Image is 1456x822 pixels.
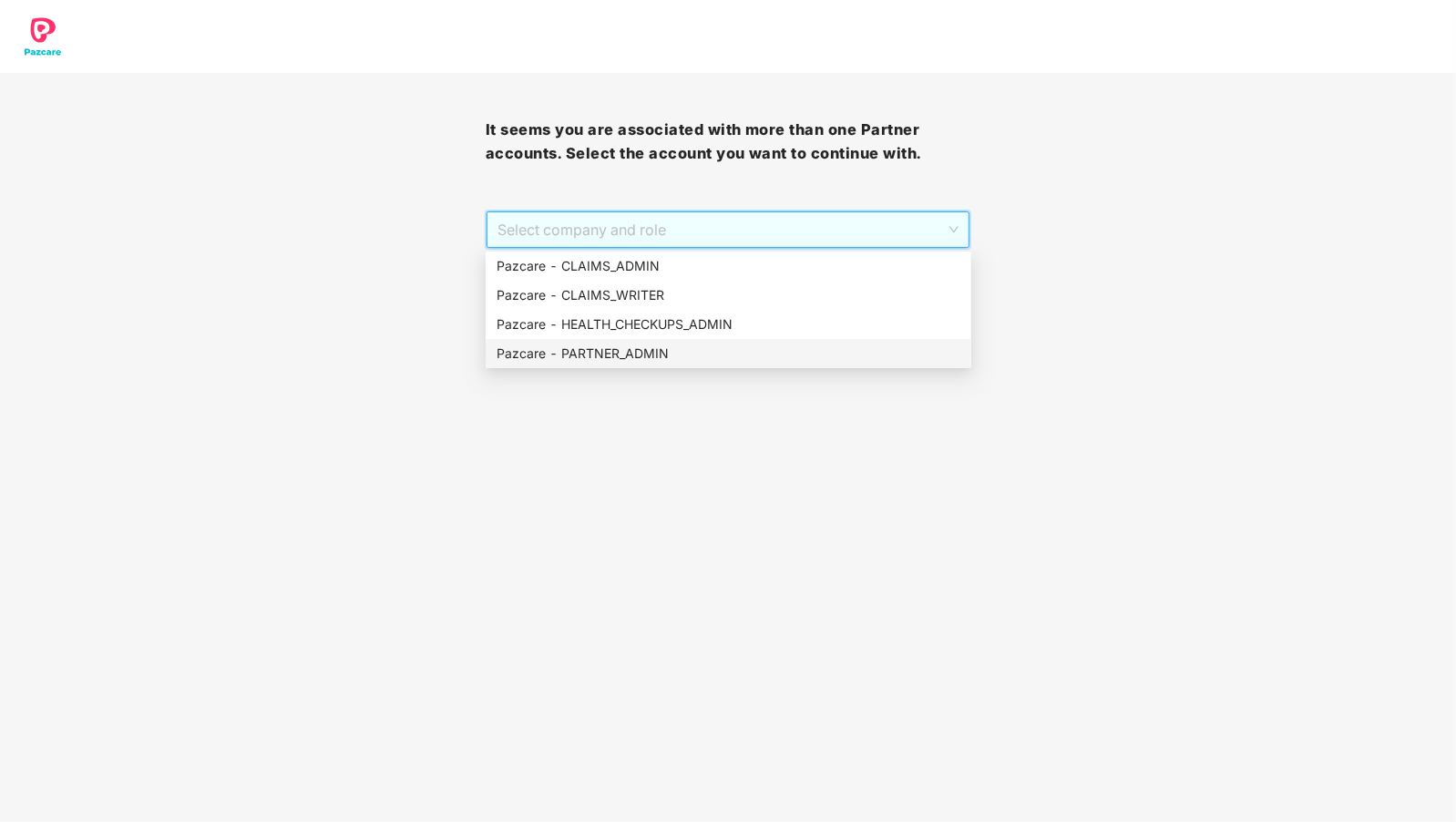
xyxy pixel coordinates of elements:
[497,212,959,247] span: Select company and role
[486,252,971,281] div: Pazcare - CLAIMS_ADMIN
[486,281,971,310] div: Pazcare - CLAIMS_WRITER
[497,285,960,305] div: Pazcare - CLAIMS_WRITER
[486,118,971,165] h3: It seems you are associated with more than one Partner accounts. Select the account you want to c...
[497,256,960,276] div: Pazcare - CLAIMS_ADMIN
[486,310,971,339] div: Pazcare - HEALTH_CHECKUPS_ADMIN
[497,344,960,364] div: Pazcare - PARTNER_ADMIN
[486,339,971,368] div: Pazcare - PARTNER_ADMIN
[497,314,960,334] div: Pazcare - HEALTH_CHECKUPS_ADMIN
